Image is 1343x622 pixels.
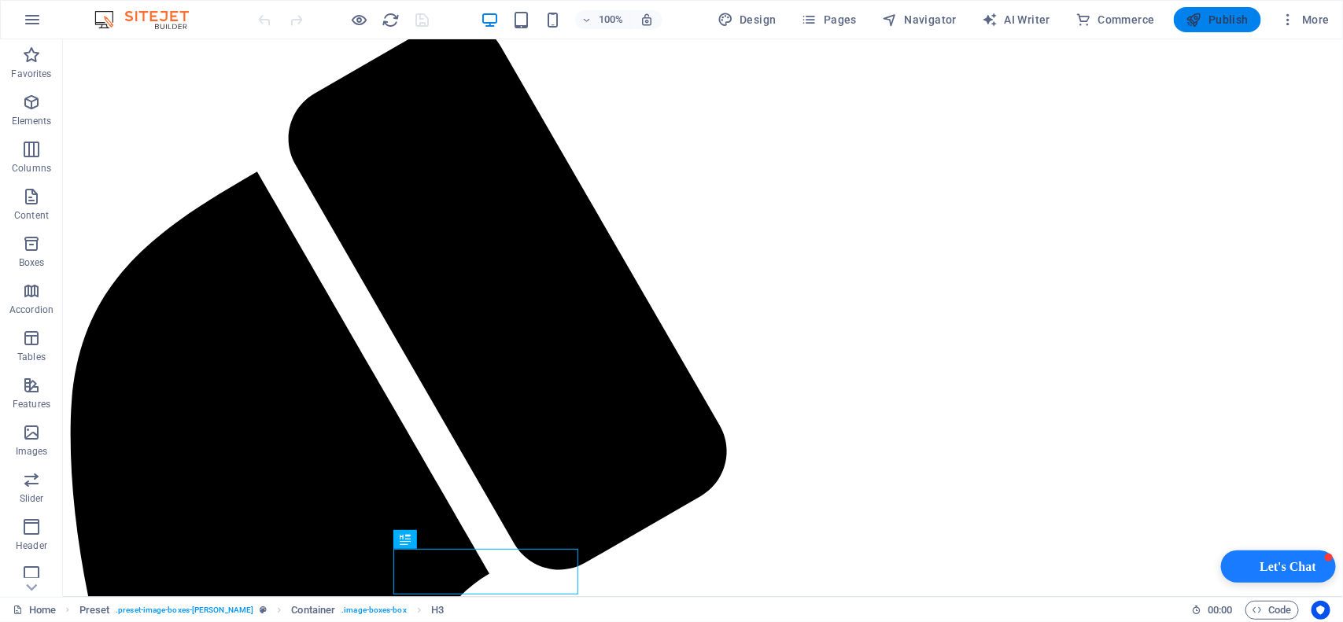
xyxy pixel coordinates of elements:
button: Pages [795,7,863,32]
p: Slider [20,492,44,505]
p: Images [16,445,48,458]
button: 100% [575,10,631,29]
p: Accordion [9,304,53,316]
span: Publish [1186,12,1249,28]
p: Boxes [19,256,45,269]
span: Navigator [882,12,957,28]
button: Code [1245,601,1299,620]
a: Click to cancel selection. Double-click to open Pages [13,601,56,620]
span: . preset-image-boxes-[PERSON_NAME] [116,601,253,620]
button: Navigator [876,7,963,32]
span: Click to select. Double-click to edit [79,601,110,620]
span: Click to select. Double-click to edit [291,601,335,620]
nav: breadcrumb [79,601,445,620]
p: Elements [12,115,52,127]
span: Design [718,12,777,28]
h6: 100% [599,10,624,29]
span: AI Writer [982,12,1050,28]
h6: Session time [1191,601,1233,620]
button: reload [382,10,400,29]
span: : [1219,604,1221,616]
p: Content [14,209,49,222]
button: Let's Chat [1158,511,1273,543]
span: Click to select. Double-click to edit [431,601,444,620]
button: Publish [1174,7,1261,32]
i: On resize automatically adjust zoom level to fit chosen device. [640,13,654,27]
p: Favorites [11,68,51,80]
button: Usercentrics [1312,601,1330,620]
button: More [1274,7,1336,32]
button: Design [711,7,783,32]
p: Columns [12,162,51,175]
img: Editor Logo [90,10,208,29]
span: Pages [802,12,857,28]
span: Commerce [1076,12,1155,28]
button: Click here to leave preview mode and continue editing [350,10,369,29]
p: Features [13,398,50,410]
span: Code [1253,601,1292,620]
button: Commerce [1069,7,1161,32]
button: AI Writer [976,7,1057,32]
p: Header [16,539,47,552]
p: Tables [17,351,46,363]
span: 00 00 [1208,601,1232,620]
div: Design (Ctrl+Alt+Y) [711,7,783,32]
i: Reload page [382,11,400,29]
i: This element is a customizable preset [260,605,267,614]
span: . image-boxes-box [341,601,407,620]
span: More [1280,12,1330,28]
